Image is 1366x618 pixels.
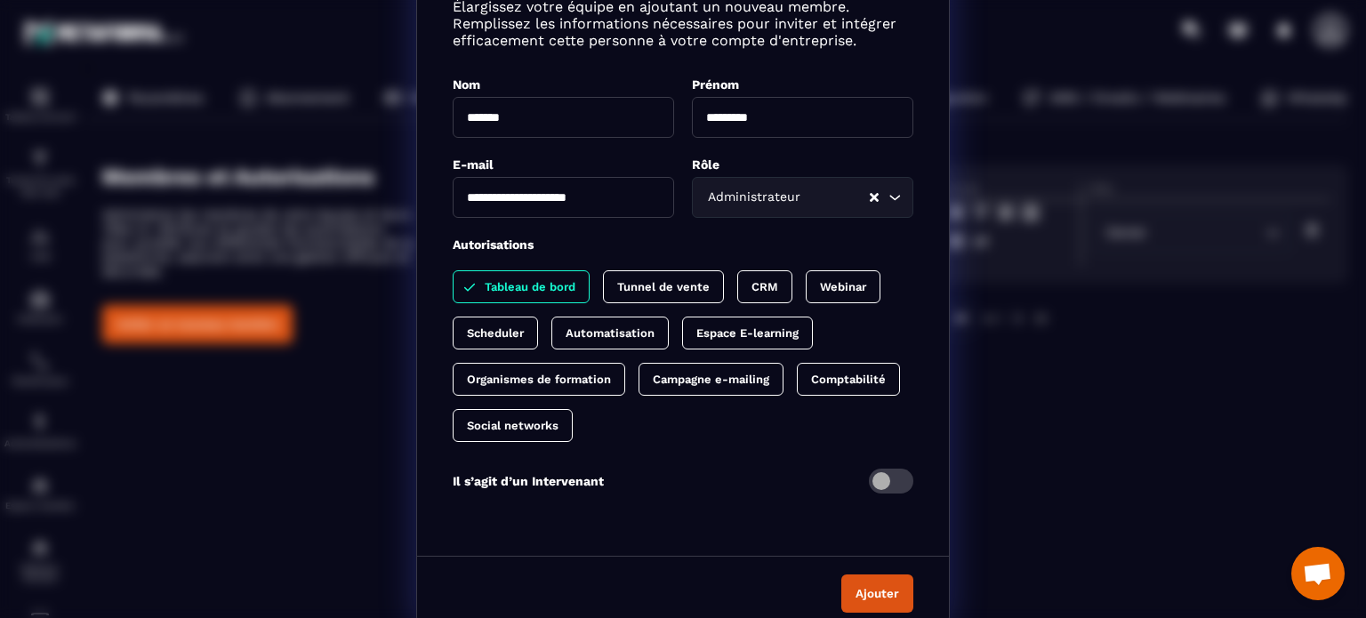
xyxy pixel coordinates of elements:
p: Comptabilité [811,373,886,386]
p: Automatisation [566,326,655,340]
label: E-mail [453,157,494,172]
p: Espace E-learning [696,326,799,340]
p: Campagne e-mailing [653,373,769,386]
span: Administrateur [703,188,804,207]
button: Ajouter [841,574,913,613]
input: Search for option [804,188,868,207]
button: Clear Selected [870,191,879,205]
p: Tunnel de vente [617,280,710,293]
label: Rôle [692,157,719,172]
p: Social networks [467,419,558,432]
label: Nom [453,77,480,92]
p: Tableau de bord [485,280,575,293]
div: Search for option [692,177,913,218]
p: CRM [751,280,778,293]
p: Organismes de formation [467,373,611,386]
label: Prénom [692,77,739,92]
label: Autorisations [453,237,534,252]
p: Webinar [820,280,866,293]
p: Il s’agit d’un Intervenant [453,474,604,488]
div: Ouvrir le chat [1291,547,1345,600]
p: Scheduler [467,326,524,340]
